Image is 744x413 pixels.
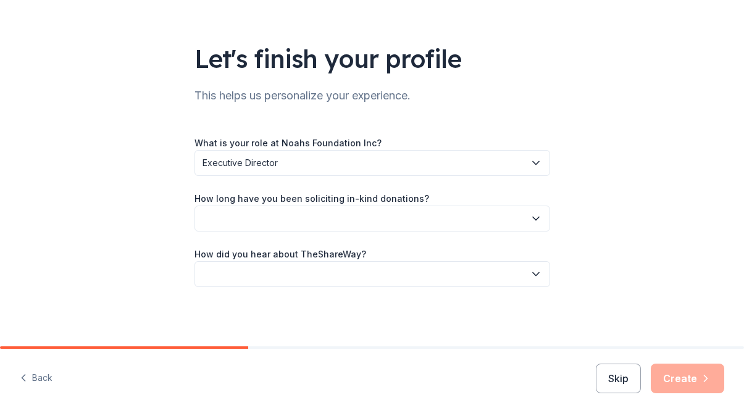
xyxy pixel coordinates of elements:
[194,150,550,176] button: Executive Director
[203,156,525,170] span: Executive Director
[194,86,550,106] div: This helps us personalize your experience.
[194,41,550,76] div: Let's finish your profile
[596,364,641,393] button: Skip
[194,137,382,149] label: What is your role at Noahs Foundation Inc?
[194,193,429,205] label: How long have you been soliciting in-kind donations?
[194,248,366,261] label: How did you hear about TheShareWay?
[20,365,52,391] button: Back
